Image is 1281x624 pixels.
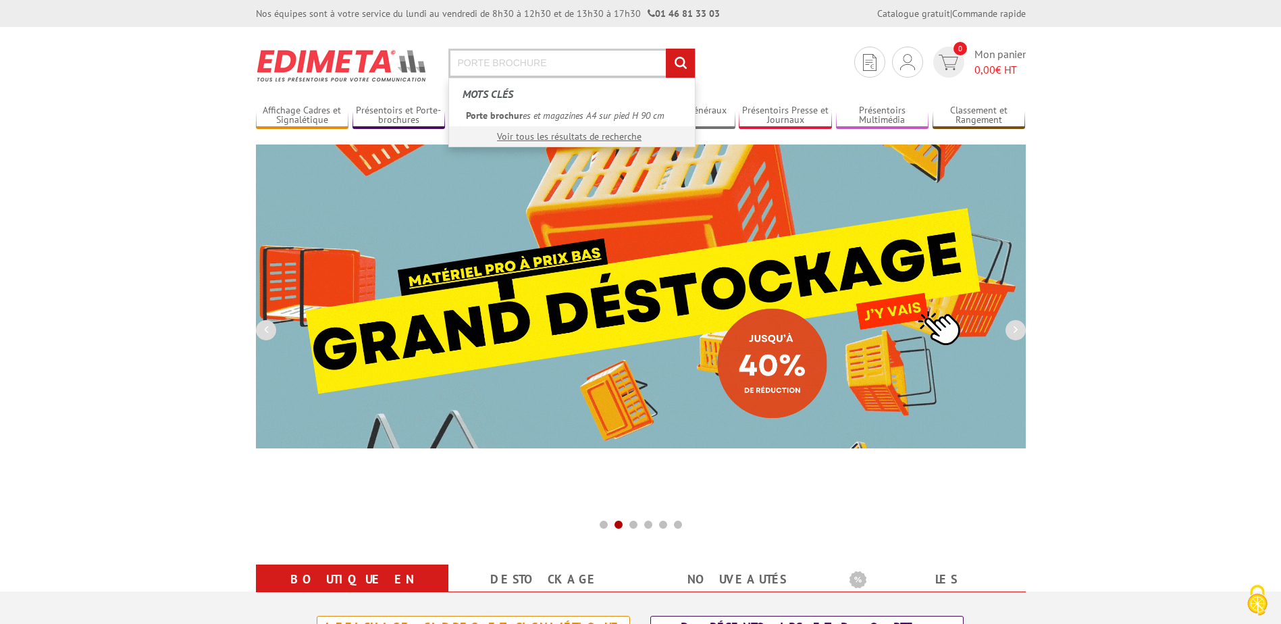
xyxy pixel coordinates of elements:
[256,41,428,90] img: Présentoir, panneau, stand - Edimeta - PLV, affichage, mobilier bureau, entreprise
[974,63,995,76] span: 0,00
[256,105,349,127] a: Affichage Cadres et Signalétique
[666,49,695,78] input: rechercher
[256,7,720,20] div: Nos équipes sont à votre service du lundi au vendredi de 8h30 à 12h30 et de 13h30 à 17h30
[849,567,1010,616] a: Les promotions
[459,105,685,126] a: Porte brochures et magazines A4 sur pied H 90 cm
[953,42,967,55] span: 0
[463,87,513,101] span: Mots clés
[739,105,832,127] a: Présentoirs Presse et Journaux
[352,105,446,127] a: Présentoirs et Porte-brochures
[448,49,696,78] input: Rechercher un produit ou une référence...
[648,7,720,20] strong: 01 46 81 33 03
[952,7,1026,20] a: Commande rapide
[877,7,950,20] a: Catalogue gratuit
[974,62,1026,78] span: € HT
[466,109,523,122] em: Porte brochur
[939,55,958,70] img: devis rapide
[1234,578,1281,624] button: Cookies (fenêtre modale)
[497,130,642,142] a: Voir tous les résultats de recherche
[933,105,1026,127] a: Classement et Rangement
[465,567,625,592] a: Destockage
[974,47,1026,78] span: Mon panier
[849,567,1018,594] b: Les promotions
[1240,583,1274,617] img: Cookies (fenêtre modale)
[657,567,817,592] a: nouveautés
[448,78,696,147] div: Rechercher un produit ou une référence...
[863,54,877,71] img: devis rapide
[272,567,432,616] a: Boutique en ligne
[877,7,1026,20] div: |
[900,54,915,70] img: devis rapide
[930,47,1026,78] a: devis rapide 0 Mon panier 0,00€ HT
[836,105,929,127] a: Présentoirs Multimédia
